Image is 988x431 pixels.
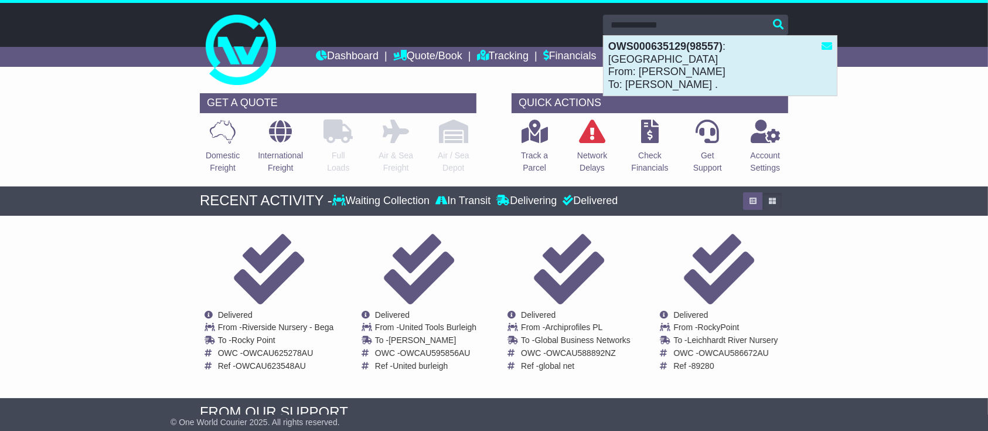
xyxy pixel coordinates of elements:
span: OWCAU595856AU [400,348,471,358]
div: In Transit [432,195,493,208]
span: © One World Courier 2025. All rights reserved. [171,418,340,427]
span: OWCAU588892NZ [546,348,616,358]
span: United burleigh [393,361,448,371]
td: OWC - [673,348,778,361]
div: QUICK ACTIONS [512,93,788,113]
p: International Freight [258,150,303,174]
td: Ref - [521,361,631,371]
span: 89280 [691,361,714,371]
a: CheckFinancials [631,119,669,181]
a: NetworkDelays [577,119,608,181]
span: Delivered [521,310,556,320]
p: Track a Parcel [521,150,548,174]
span: RockyPoint [698,323,740,332]
td: To - [218,335,334,348]
span: OWCAU623548AU [236,361,306,371]
div: Delivered [560,195,618,208]
td: To - [673,335,778,348]
span: Rocky Point [231,335,275,345]
td: OWC - [218,348,334,361]
a: AccountSettings [750,119,781,181]
p: Account Settings [751,150,781,174]
strong: OWS000635129(98557) [608,40,723,52]
span: [PERSON_NAME] [389,335,456,345]
span: OWCAU586672AU [699,348,769,358]
td: From - [218,323,334,335]
a: Dashboard [316,47,379,67]
a: Tracking [477,47,529,67]
div: GET A QUOTE [200,93,476,113]
td: Ref - [673,361,778,371]
a: DomesticFreight [205,119,240,181]
div: Waiting Collection [332,195,432,208]
p: Domestic Freight [206,150,240,174]
td: Ref - [218,361,334,371]
td: Ref - [375,361,476,371]
a: GetSupport [693,119,723,181]
span: Delivered [375,310,410,320]
td: To - [375,335,476,348]
span: Global Business Networks [534,335,630,345]
td: From - [375,323,476,335]
span: global net [539,361,574,371]
a: Track aParcel [520,119,548,181]
span: Delivered [673,310,708,320]
span: Archiprofiles PL [545,323,602,332]
span: Riverside Nursery - Bega [242,323,333,332]
td: From - [521,323,631,335]
p: Get Support [693,150,722,174]
div: Delivering [493,195,560,208]
td: OWC - [521,348,631,361]
div: RECENT ACTIVITY - [200,192,332,209]
p: Air / Sea Depot [438,150,469,174]
td: OWC - [375,348,476,361]
span: Delivered [218,310,253,320]
a: Quote/Book [393,47,462,67]
p: Full Loads [323,150,353,174]
div: : [GEOGRAPHIC_DATA] From: [PERSON_NAME] To: [PERSON_NAME] . [604,36,837,96]
p: Check Financials [632,150,669,174]
span: OWCAU625278AU [243,348,313,358]
span: United Tools Burleigh [399,323,476,332]
td: From - [673,323,778,335]
p: Network Delays [577,150,607,174]
span: Leichhardt River Nursery [687,335,778,345]
p: Air & Sea Freight [379,150,413,174]
a: Financials [543,47,597,67]
a: InternationalFreight [257,119,304,181]
div: FROM OUR SUPPORT [200,404,788,421]
td: To - [521,335,631,348]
